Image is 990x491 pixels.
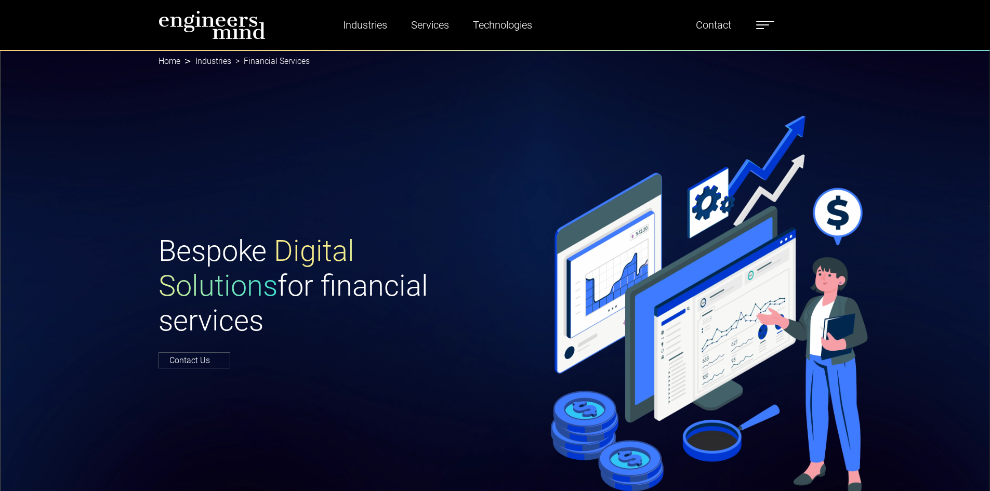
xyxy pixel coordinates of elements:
[159,50,832,73] nav: breadcrumb
[159,10,266,39] img: logo
[407,13,453,37] a: Services
[159,56,180,66] a: Home
[159,234,354,303] span: Digital Solutions
[339,13,391,37] a: Industries
[159,234,489,339] h1: Bespoke for financial services
[195,56,231,66] a: Industries
[231,55,310,68] li: Financial Services
[692,13,735,37] a: Contact
[159,352,230,368] a: Contact Us
[469,13,536,37] a: Technologies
